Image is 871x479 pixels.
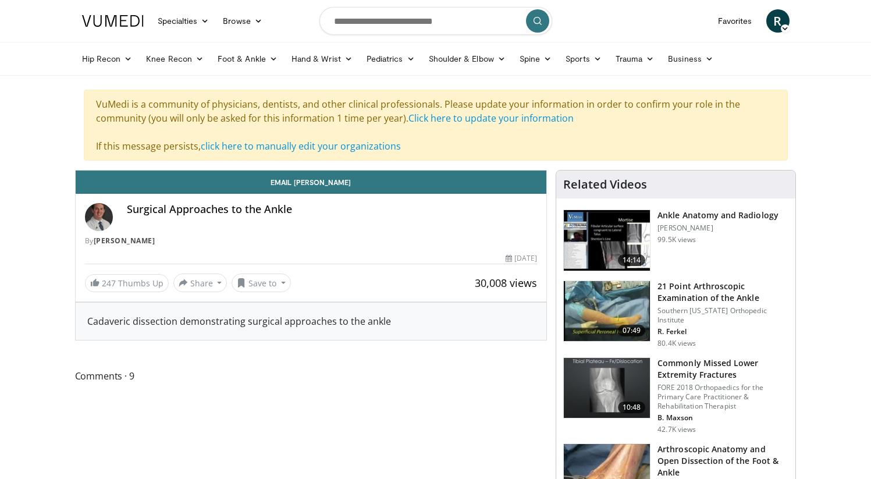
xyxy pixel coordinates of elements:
[563,357,788,434] a: 10:48 Commonly Missed Lower Extremity Fractures FORE 2018 Orthopaedics for the Primary Care Pract...
[657,357,788,381] h3: Commonly Missed Lower Extremity Fractures
[319,7,552,35] input: Search topics, interventions
[609,47,662,70] a: Trauma
[513,47,559,70] a: Spine
[563,281,788,348] a: 07:49 21 Point Arthroscopic Examination of the Ankle Southern [US_STATE] Orthopedic Institute R. ...
[564,210,650,271] img: d079e22e-f623-40f6-8657-94e85635e1da.150x105_q85_crop-smart_upscale.jpg
[211,47,285,70] a: Foot & Ankle
[657,425,696,434] p: 42.7K views
[201,140,401,152] a: click here to manually edit your organizations
[87,314,535,328] div: Cadaveric dissection demonstrating surgical approaches to the ankle
[657,339,696,348] p: 80.4K views
[85,274,169,292] a: 247 Thumbs Up
[75,368,548,384] span: Comments 9
[657,210,778,221] h3: Ankle Anatomy and Radiology
[657,223,778,233] p: [PERSON_NAME]
[151,9,216,33] a: Specialties
[618,325,646,336] span: 07:49
[657,235,696,244] p: 99.5K views
[475,276,537,290] span: 30,008 views
[76,171,547,194] a: Email [PERSON_NAME]
[618,254,646,266] span: 14:14
[139,47,211,70] a: Knee Recon
[102,278,116,289] span: 247
[564,358,650,418] img: 4aa379b6-386c-4fb5-93ee-de5617843a87.150x105_q85_crop-smart_upscale.jpg
[75,47,140,70] a: Hip Recon
[94,236,155,246] a: [PERSON_NAME]
[216,9,269,33] a: Browse
[506,253,537,264] div: [DATE]
[408,112,574,125] a: Click here to update your information
[563,178,647,191] h4: Related Videos
[173,274,227,292] button: Share
[657,327,788,336] p: R. Ferkel
[84,90,788,161] div: VuMedi is a community of physicians, dentists, and other clinical professionals. Please update yo...
[422,47,513,70] a: Shoulder & Elbow
[766,9,790,33] a: R
[657,383,788,411] p: FORE 2018 Orthopaedics for the Primary Care Practitioner & Rehabilitation Therapist
[563,210,788,271] a: 14:14 Ankle Anatomy and Radiology [PERSON_NAME] 99.5K views
[360,47,422,70] a: Pediatrics
[127,203,538,216] h4: Surgical Approaches to the Ankle
[559,47,609,70] a: Sports
[285,47,360,70] a: Hand & Wrist
[661,47,720,70] a: Business
[711,9,759,33] a: Favorites
[657,413,788,423] p: B. Maxson
[85,203,113,231] img: Avatar
[82,15,144,27] img: VuMedi Logo
[618,402,646,413] span: 10:48
[85,236,538,246] div: By
[657,281,788,304] h3: 21 Point Arthroscopic Examination of the Ankle
[657,443,788,478] h3: Arthroscopic Anatomy and Open Dissection of the Foot & Ankle
[232,274,291,292] button: Save to
[657,306,788,325] p: Southern [US_STATE] Orthopedic Institute
[564,281,650,342] img: d2937c76-94b7-4d20-9de4-1c4e4a17f51d.150x105_q85_crop-smart_upscale.jpg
